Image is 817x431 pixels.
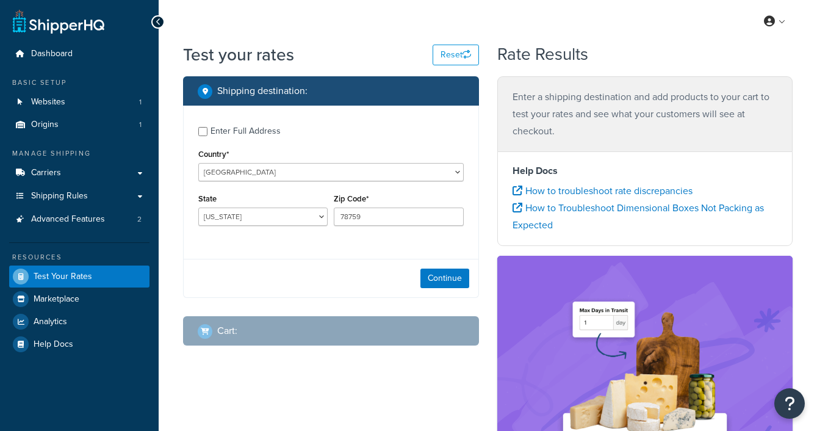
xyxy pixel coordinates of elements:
[137,214,142,225] span: 2
[9,91,149,114] a: Websites1
[9,78,149,88] div: Basic Setup
[9,43,149,65] a: Dashboard
[9,288,149,310] a: Marketplace
[198,150,229,159] label: Country*
[334,194,369,203] label: Zip Code*
[9,311,149,333] a: Analytics
[31,97,65,107] span: Websites
[497,45,588,64] h2: Rate Results
[9,266,149,288] a: Test Your Rates
[433,45,479,65] button: Reset
[9,252,149,263] div: Resources
[774,388,805,419] button: Open Resource Center
[513,89,778,140] p: Enter a shipping destination and add products to your cart to test your rates and see what your c...
[139,97,142,107] span: 1
[34,317,67,327] span: Analytics
[513,201,764,232] a: How to Troubleshoot Dimensional Boxes Not Packing as Expected
[217,325,237,336] h2: Cart :
[31,191,88,201] span: Shipping Rules
[9,208,149,231] a: Advanced Features2
[34,339,73,350] span: Help Docs
[420,269,469,288] button: Continue
[9,208,149,231] li: Advanced Features
[9,148,149,159] div: Manage Shipping
[198,127,207,136] input: Enter Full Address
[34,294,79,305] span: Marketplace
[211,123,281,140] div: Enter Full Address
[9,114,149,136] li: Origins
[139,120,142,130] span: 1
[198,194,217,203] label: State
[513,164,778,178] h4: Help Docs
[9,162,149,184] a: Carriers
[217,85,308,96] h2: Shipping destination :
[9,333,149,355] a: Help Docs
[31,49,73,59] span: Dashboard
[31,214,105,225] span: Advanced Features
[9,185,149,208] a: Shipping Rules
[31,168,61,178] span: Carriers
[34,272,92,282] span: Test Your Rates
[9,91,149,114] li: Websites
[9,114,149,136] a: Origins1
[513,184,693,198] a: How to troubleshoot rate discrepancies
[31,120,59,130] span: Origins
[183,43,294,67] h1: Test your rates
